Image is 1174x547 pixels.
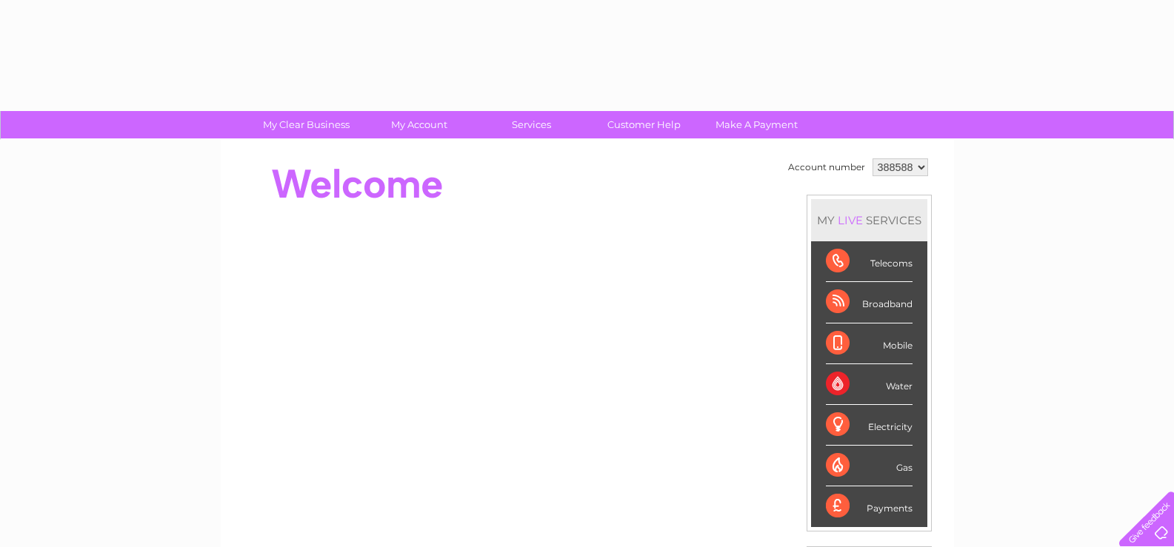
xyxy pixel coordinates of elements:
[826,405,913,446] div: Electricity
[826,486,913,526] div: Payments
[826,364,913,405] div: Water
[358,111,480,138] a: My Account
[245,111,367,138] a: My Clear Business
[583,111,705,138] a: Customer Help
[826,282,913,323] div: Broadband
[835,213,866,227] div: LIVE
[826,323,913,364] div: Mobile
[811,199,927,241] div: MY SERVICES
[784,155,869,180] td: Account number
[826,446,913,486] div: Gas
[470,111,593,138] a: Services
[696,111,818,138] a: Make A Payment
[826,241,913,282] div: Telecoms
